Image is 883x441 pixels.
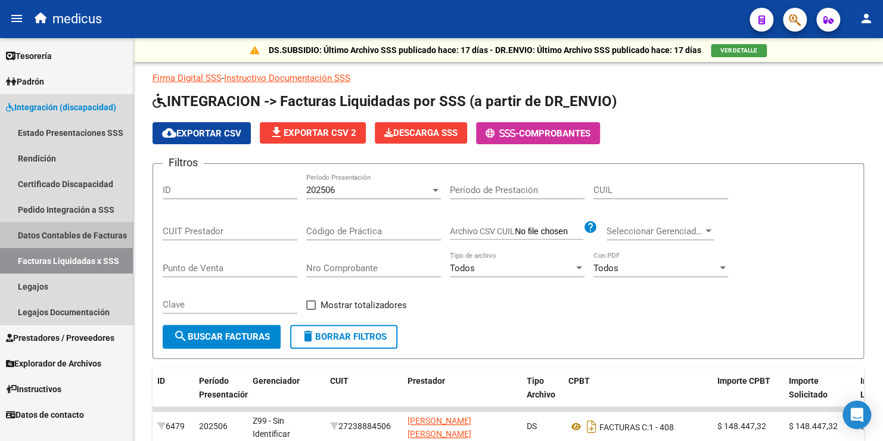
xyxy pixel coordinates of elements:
span: FACTURAS C: [599,422,649,431]
div: Open Intercom Messenger [842,400,871,429]
span: $ 148.447,32 [789,421,838,431]
input: Archivo CSV CUIL [515,226,583,237]
span: Archivo CSV CUIL [450,226,515,236]
a: Firma Digital SSS [153,73,222,83]
span: Comprobantes [519,128,590,139]
button: Descarga SSS [375,122,467,144]
span: Padrón [6,75,44,88]
span: Borrar Filtros [301,331,387,342]
span: Mostrar totalizadores [321,298,407,312]
span: Gerenciador [253,376,300,386]
span: [PERSON_NAME] [PERSON_NAME] [408,416,471,439]
span: Importe CPBT [717,376,770,386]
button: Exportar CSV 2 [260,122,366,144]
span: Importe Solicitado [789,376,828,399]
datatable-header-cell: Importe CPBT [713,368,784,421]
span: Seleccionar Gerenciador [607,226,703,237]
span: medicus [52,6,102,32]
i: Descargar documento [584,417,599,436]
h3: Filtros [163,154,204,171]
div: 27238884506 [330,420,398,433]
mat-icon: search [173,329,188,343]
mat-icon: help [583,220,598,234]
p: - [153,72,864,85]
span: Prestadores / Proveedores [6,331,114,344]
span: Todos [450,263,475,274]
span: Integración (discapacidad) [6,101,116,114]
datatable-header-cell: ID [153,368,194,421]
span: Z99 - Sin Identificar [253,416,290,439]
span: Descarga SSS [384,128,458,138]
span: Tipo Archivo [527,376,555,399]
span: 202506 [306,185,335,195]
datatable-header-cell: Prestador [403,368,522,421]
span: VER DETALLE [720,47,757,54]
button: Borrar Filtros [290,325,397,349]
mat-icon: delete [301,329,315,343]
span: Datos de contacto [6,408,84,421]
span: Tesorería [6,49,52,63]
datatable-header-cell: Período Presentación [194,368,248,421]
span: Explorador de Archivos [6,357,101,370]
span: - [486,128,519,139]
datatable-header-cell: CPBT [564,368,713,421]
span: ID [157,376,165,386]
button: Exportar CSV [153,122,251,144]
span: Todos [593,263,618,274]
mat-icon: cloud_download [162,126,176,140]
span: Prestador [408,376,445,386]
mat-icon: person [859,11,873,26]
span: DS [527,421,537,431]
span: CUIT [330,376,349,386]
a: Instructivo Documentación SSS [224,73,350,83]
mat-icon: file_download [269,125,284,139]
span: INTEGRACION -> Facturas Liquidadas por SSS (a partir de DR_ENVIO) [153,93,617,110]
button: -Comprobantes [476,122,600,144]
div: 1 - 408 [568,417,708,436]
datatable-header-cell: CUIT [325,368,403,421]
div: 6479 [157,420,189,433]
datatable-header-cell: Tipo Archivo [522,368,564,421]
span: 202506 [199,421,228,431]
app-download-masive: Descarga masiva de comprobantes (adjuntos) [375,122,467,144]
mat-icon: menu [10,11,24,26]
span: $ 148.447,32 [717,421,766,431]
span: Período Presentación [199,376,250,399]
span: CPBT [568,376,590,386]
p: DS.SUBSIDIO: Último Archivo SSS publicado hace: 17 días - DR.ENVIO: Último Archivo SSS publicado ... [269,44,701,57]
span: Instructivos [6,383,61,396]
datatable-header-cell: Gerenciador [248,368,325,421]
span: Exportar CSV [162,128,241,139]
span: Exportar CSV 2 [269,128,356,138]
button: Buscar Facturas [163,325,281,349]
datatable-header-cell: Importe Solicitado [784,368,856,421]
span: Buscar Facturas [173,331,270,342]
button: VER DETALLE [711,44,767,57]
